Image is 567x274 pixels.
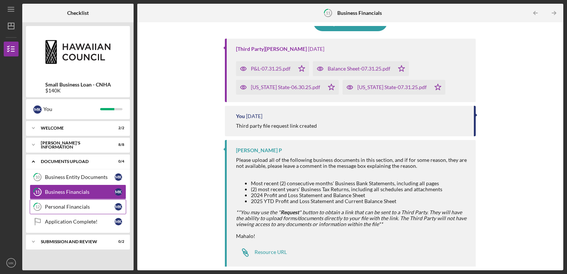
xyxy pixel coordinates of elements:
[337,10,382,16] b: Business Financials
[115,203,122,211] div: M K
[45,88,111,94] div: $140K
[35,190,40,195] tspan: 11
[41,159,106,164] div: DOCUMENTS UPLOAD
[111,239,124,244] div: 0 / 2
[251,84,320,90] div: [US_STATE] State-06.30.25.pdf
[251,66,291,72] div: P&L-07.31.25.pdf
[236,113,245,119] div: You
[45,204,115,210] div: Personal Financials
[41,141,106,149] div: [PERSON_NAME]'S INFORMATION
[357,84,427,90] div: [US_STATE] State-07.31.25.pdf
[35,175,40,180] tspan: 10
[313,61,409,76] button: Balance Sheet-07.31.25.pdf
[236,245,287,260] a: Resource URL
[115,188,122,196] div: M K
[236,157,469,169] div: Please upload all of the following business documents in this section, and if for some reason, th...
[111,126,124,130] div: 2 / 2
[30,170,126,185] a: 10Business Entity DocumentsMK
[30,214,126,229] a: Application Complete!MK
[115,218,122,225] div: M K
[26,30,130,74] img: Product logo
[281,209,299,215] strong: Request
[236,209,466,227] em: **You may use the " " button to obtain a link that can be sent to a Third Party. They will have t...
[33,105,42,114] div: M K
[236,61,309,76] button: P&L-07.31.25.pdf
[236,80,339,95] button: [US_STATE] State-06.30.25.pdf
[43,103,100,115] div: You
[45,189,115,195] div: Business Financials
[236,46,307,52] div: [Third Party]
[251,180,469,186] li: Most recent (2) consecutive months' Business Bank Statements, including all pages
[45,82,111,88] b: Small Business Loan - CNHA
[236,123,317,129] div: Third party file request link created
[246,113,262,119] time: 2025-08-08 22:16
[45,174,115,180] div: Business Entity Documents
[236,147,282,153] div: [PERSON_NAME] P
[30,185,126,199] a: 11Business FinancialsMK
[343,80,445,95] button: [US_STATE] State-07.31.25.pdf
[115,173,122,181] div: M K
[111,159,124,164] div: 0 / 4
[9,261,14,265] text: MK
[236,233,469,239] div: Mahalo!
[265,46,307,52] a: [PERSON_NAME]
[255,249,287,255] div: Resource URL
[111,143,124,147] div: 8 / 8
[328,66,390,72] div: Balance Sheet-07.31.25.pdf
[326,10,330,15] tspan: 11
[251,186,469,192] li: (2) most recent years' Business Tax Returns, including all schedules and attachments
[251,198,469,204] li: 2025 YTD Profit and Loss Statement and Current Balance Sheet
[41,239,106,244] div: SUBMISSION AND REVIEW
[41,126,106,130] div: WELCOME
[251,192,469,198] li: 2024 Profit and Loss Statement and Balance Sheet
[67,10,89,16] b: Checklist
[35,205,40,209] tspan: 12
[45,219,115,225] div: Application Complete!
[308,46,324,52] time: 2025-08-11 16:48
[4,255,19,270] button: MK
[30,199,126,214] a: 12Personal FinancialsMK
